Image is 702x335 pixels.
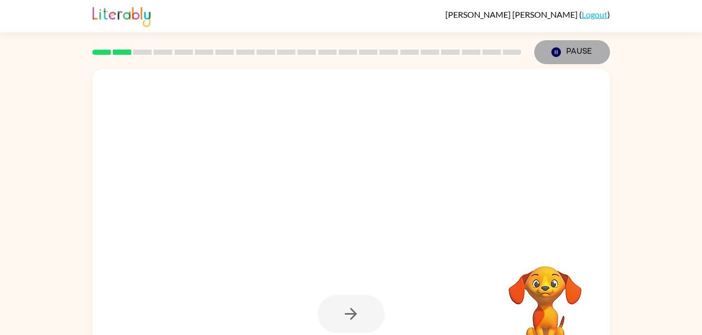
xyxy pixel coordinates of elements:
[93,4,151,27] img: Literably
[445,9,610,19] div: ( )
[582,9,607,19] a: Logout
[445,9,579,19] span: [PERSON_NAME] [PERSON_NAME]
[534,40,610,64] button: Pause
